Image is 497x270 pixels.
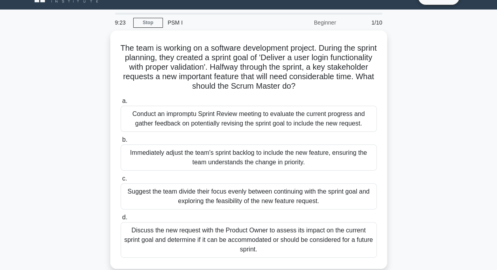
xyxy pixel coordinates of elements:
span: a. [122,97,127,104]
div: Conduct an impromptu Sprint Review meeting to evaluate the current progress and gather feedback o... [121,106,377,132]
a: Stop [133,18,163,28]
span: d. [122,214,127,221]
div: PSM I [163,15,272,30]
h5: The team is working on a software development project. During the sprint planning, they created a... [120,43,378,91]
div: 1/10 [341,15,387,30]
div: Discuss the new request with the Product Owner to assess its impact on the current sprint goal an... [121,222,377,258]
span: c. [122,175,127,182]
div: 9:23 [110,15,133,30]
span: b. [122,136,127,143]
div: Immediately adjust the team's sprint backlog to include the new feature, ensuring the team unders... [121,145,377,171]
div: Suggest the team divide their focus evenly between continuing with the sprint goal and exploring ... [121,183,377,209]
div: Beginner [272,15,341,30]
